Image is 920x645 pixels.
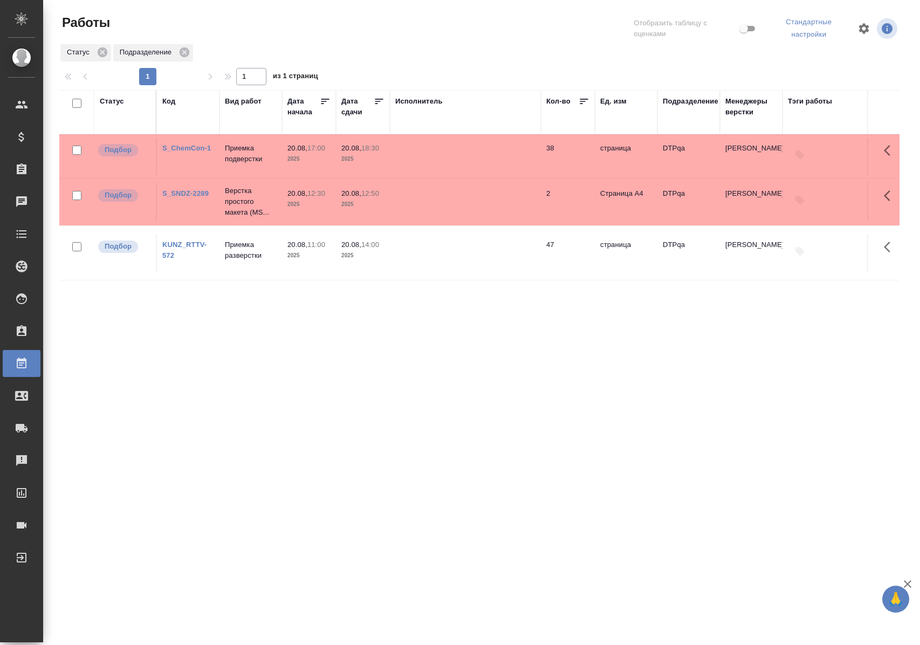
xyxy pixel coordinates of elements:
a: S_SNDZ-2289 [162,189,209,197]
p: 17:00 [307,144,325,152]
p: Подразделение [120,47,175,58]
button: Здесь прячутся важные кнопки [877,234,903,260]
p: Приемка разверстки [225,239,277,261]
td: 2 [541,183,595,221]
p: 12:30 [307,189,325,197]
span: Работы [59,14,110,31]
button: Здесь прячутся важные кнопки [877,183,903,209]
div: Дата сдачи [341,96,374,118]
p: 20.08, [287,241,307,249]
td: DTPqa [657,138,720,175]
td: 47 [541,234,595,272]
p: Подбор [105,241,132,252]
div: split button [767,14,851,43]
p: [PERSON_NAME] [725,143,777,154]
div: Можно подбирать исполнителей [97,143,150,157]
td: страница [595,138,657,175]
div: Подразделение [113,44,193,61]
div: Код [162,96,175,107]
p: 12:50 [361,189,379,197]
p: Подбор [105,190,132,201]
button: Добавить тэги [788,239,812,263]
span: Настроить таблицу [851,16,877,42]
button: 🙏 [882,586,909,613]
p: 20.08, [341,241,361,249]
a: KUNZ_RTTV-572 [162,241,207,259]
p: Статус [67,47,93,58]
button: Добавить тэги [788,188,812,212]
p: 20.08, [341,189,361,197]
td: DTPqa [657,183,720,221]
td: DTPqa [657,234,720,272]
p: 2025 [341,250,385,261]
div: Дата начала [287,96,320,118]
div: Кол-во [546,96,571,107]
div: Статус [100,96,124,107]
p: 20.08, [287,144,307,152]
p: 11:00 [307,241,325,249]
span: Посмотреть информацию [877,18,900,39]
p: 14:00 [361,241,379,249]
div: Ед. изм [600,96,627,107]
p: 20.08, [341,144,361,152]
p: Приемка подверстки [225,143,277,164]
td: Страница А4 [595,183,657,221]
div: Менеджеры верстки [725,96,777,118]
td: 38 [541,138,595,175]
div: Вид работ [225,96,262,107]
span: Отобразить таблицу с оценками [634,18,737,39]
p: 2025 [287,154,331,164]
p: [PERSON_NAME] [725,239,777,250]
div: Исполнитель [395,96,443,107]
div: Можно подбирать исполнителей [97,239,150,254]
div: Подразделение [663,96,718,107]
p: 2025 [341,199,385,210]
span: из 1 страниц [273,70,318,85]
button: Здесь прячутся важные кнопки [877,138,903,163]
button: Добавить тэги [788,143,812,167]
div: Тэги работы [788,96,832,107]
div: Можно подбирать исполнителей [97,188,150,203]
td: страница [595,234,657,272]
p: 2025 [287,250,331,261]
a: S_ChemCon-1 [162,144,211,152]
div: Статус [60,44,111,61]
span: 🙏 [887,588,905,610]
p: 2025 [287,199,331,210]
p: Подбор [105,145,132,155]
p: Верстка простого макета (MS... [225,186,277,218]
p: 20.08, [287,189,307,197]
p: 2025 [341,154,385,164]
p: 18:30 [361,144,379,152]
p: [PERSON_NAME] [725,188,777,199]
